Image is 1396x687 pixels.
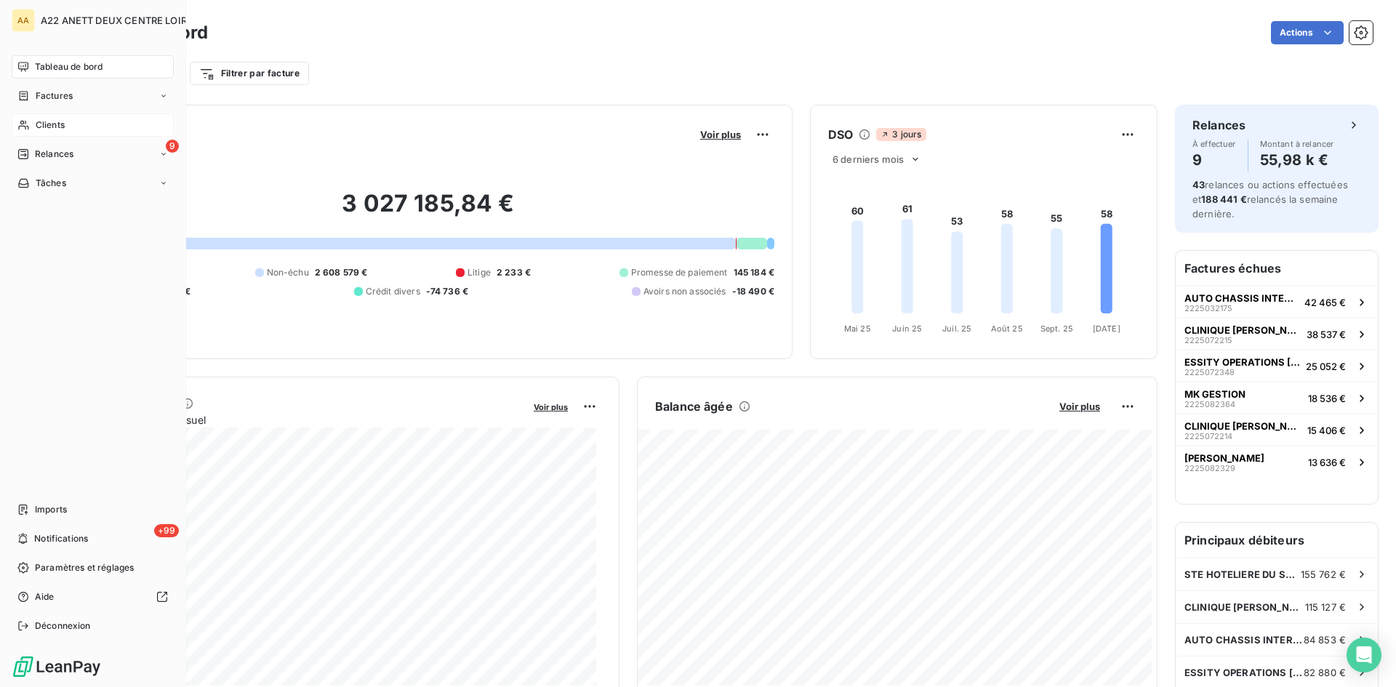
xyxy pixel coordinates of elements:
button: AUTO CHASSIS INTERNATIONAL222503217542 465 € [1176,286,1378,318]
a: Aide [12,585,174,608]
tspan: Sept. 25 [1040,324,1073,334]
tspan: [DATE] [1093,324,1120,334]
span: STE HOTELIERE DU SH61QG [1184,569,1301,580]
span: relances ou actions effectuées et relancés la semaine dernière. [1192,179,1348,220]
span: À effectuer [1192,140,1236,148]
span: 82 880 € [1304,667,1346,678]
span: 38 537 € [1307,329,1346,340]
button: Voir plus [1055,400,1104,413]
span: Crédit divers [366,285,420,298]
h6: Principaux débiteurs [1176,523,1378,558]
span: Voir plus [700,129,741,140]
span: 9 [166,140,179,153]
button: [PERSON_NAME]222508232913 636 € [1176,446,1378,478]
span: 2225082364 [1184,400,1235,409]
tspan: Mai 25 [844,324,871,334]
span: 84 853 € [1304,634,1346,646]
button: Filtrer par facture [190,62,309,85]
span: Aide [35,590,55,603]
button: MK GESTION222508236418 536 € [1176,382,1378,414]
h4: 55,98 k € [1260,148,1334,172]
span: Paramètres et réglages [35,561,134,574]
h6: Balance âgée [655,398,733,415]
span: Voir plus [534,402,568,412]
div: Open Intercom Messenger [1347,638,1381,672]
span: Montant à relancer [1260,140,1334,148]
span: A22 ANETT DEUX CENTRE LOIRE [41,15,193,26]
span: 2 233 € [497,266,531,279]
h6: Relances [1192,116,1245,134]
span: 115 127 € [1305,601,1346,613]
span: Déconnexion [35,619,91,632]
tspan: Août 25 [991,324,1023,334]
span: Avoirs non associés [643,285,726,298]
span: MK GESTION [1184,388,1245,400]
tspan: Juin 25 [892,324,922,334]
span: Imports [35,503,67,516]
span: 15 406 € [1307,425,1346,436]
span: Clients [36,118,65,132]
span: 188 441 € [1201,193,1246,205]
img: Logo LeanPay [12,655,102,678]
button: Actions [1271,21,1344,44]
span: 2225082329 [1184,464,1235,473]
span: Promesse de paiement [631,266,728,279]
h4: 9 [1192,148,1236,172]
span: Notifications [34,532,88,545]
span: 13 636 € [1308,457,1346,468]
h2: 3 027 185,84 € [82,189,774,233]
span: -74 736 € [426,285,468,298]
span: 145 184 € [734,266,774,279]
span: 2225072214 [1184,432,1232,441]
span: [PERSON_NAME] [1184,452,1264,464]
span: -18 490 € [732,285,774,298]
span: 2225072348 [1184,368,1235,377]
span: 6 derniers mois [833,153,904,165]
span: 18 536 € [1308,393,1346,404]
span: Litige [468,266,491,279]
h6: DSO [828,126,853,143]
span: AUTO CHASSIS INTERNATIONAL [1184,292,1299,304]
span: Factures [36,89,73,103]
h6: Factures échues [1176,251,1378,286]
span: CLINIQUE [PERSON_NAME] [1184,420,1301,432]
span: Non-échu [267,266,309,279]
span: 3 jours [876,128,926,141]
button: Voir plus [696,128,745,141]
span: ESSITY OPERATIONS [GEOGRAPHIC_DATA] [1184,667,1304,678]
span: Chiffre d'affaires mensuel [82,412,523,427]
span: 2 608 579 € [315,266,368,279]
span: AUTO CHASSIS INTERNATIONAL [1184,634,1304,646]
span: Tableau de bord [35,60,103,73]
span: Voir plus [1059,401,1100,412]
button: CLINIQUE [PERSON_NAME] 2222507221538 537 € [1176,318,1378,350]
button: CLINIQUE [PERSON_NAME]222507221415 406 € [1176,414,1378,446]
span: CLINIQUE [PERSON_NAME] 2 [1184,324,1301,336]
div: AA [12,9,35,32]
span: Tâches [36,177,66,190]
button: Voir plus [529,400,572,413]
span: 43 [1192,179,1205,190]
span: ESSITY OPERATIONS [GEOGRAPHIC_DATA] [1184,356,1300,368]
span: +99 [154,524,179,537]
span: 42 465 € [1304,297,1346,308]
span: 155 762 € [1301,569,1346,580]
span: 2225072215 [1184,336,1232,345]
span: Relances [35,148,73,161]
tspan: Juil. 25 [942,324,971,334]
button: ESSITY OPERATIONS [GEOGRAPHIC_DATA]222507234825 052 € [1176,350,1378,382]
span: CLINIQUE [PERSON_NAME] 2 [1184,601,1305,613]
span: 25 052 € [1306,361,1346,372]
span: 2225032175 [1184,304,1232,313]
